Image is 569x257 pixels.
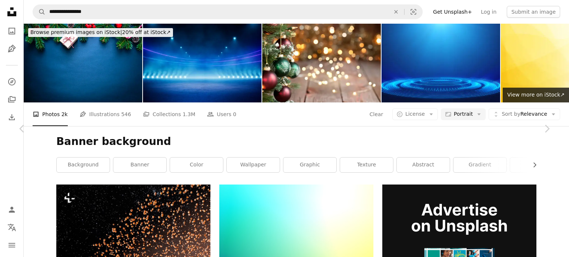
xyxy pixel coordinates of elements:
a: Log in [476,6,501,18]
a: Next [525,93,569,164]
button: Clear [388,5,404,19]
a: Collections [4,92,19,107]
span: License [405,111,425,117]
div: 20% off at iStock ↗ [28,28,173,37]
button: Language [4,220,19,235]
span: 0 [233,110,236,118]
button: Search Unsplash [33,5,46,19]
a: color [170,158,223,172]
a: abstract [397,158,450,172]
button: Menu [4,238,19,253]
a: gradient [453,158,506,172]
span: Browse premium images on iStock | [30,29,122,35]
button: Visual search [405,5,422,19]
a: Illustrations 546 [80,102,131,126]
a: Browse premium images on iStock|20% off at iStock↗ [24,24,177,41]
a: background [57,158,110,172]
span: 1.3M [183,110,195,118]
button: License [392,108,438,120]
a: light [510,158,563,172]
button: scroll list to the right [528,158,536,172]
button: Submit an image [507,6,560,18]
a: Get Unsplash+ [429,6,476,18]
a: Collections 1.3M [143,102,195,126]
a: Log in / Sign up [4,202,19,217]
button: Portrait [441,108,486,120]
a: Users 0 [207,102,236,126]
span: 546 [121,110,131,118]
span: Portrait [454,111,473,118]
img: Abstract blue neon stadium background illuminated with lamps on ground. Science, product and spor... [143,24,262,102]
button: Clear [369,108,384,120]
img: Abstract Technology Blue Spotlight Backgrounds - Loopable Elements - 4K Resolution [382,24,500,102]
a: Explore [4,74,19,89]
a: graphic [283,158,336,172]
img: Christmas Tree, Red and Green Ornaments against a Defocused Lights Background [262,24,381,102]
span: View more on iStock ↗ [507,92,565,98]
img: Blue Christmas and New year Holiday frame [24,24,142,102]
a: Illustrations [4,41,19,56]
a: Photos [4,24,19,38]
span: Relevance [502,111,547,118]
span: Sort by [502,111,520,117]
a: wallpaper [227,158,280,172]
h1: Banner background [56,135,536,148]
form: Find visuals sitewide [33,4,423,19]
a: texture [340,158,393,172]
a: View more on iStock↗ [503,88,569,102]
a: banner [113,158,166,172]
button: Sort byRelevance [489,108,560,120]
